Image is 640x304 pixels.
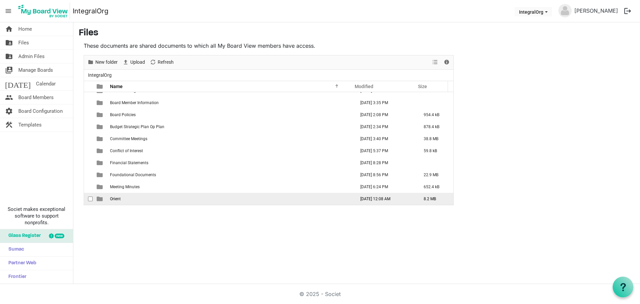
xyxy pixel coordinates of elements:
span: Name [110,84,123,89]
span: Financial Statements [110,161,148,165]
span: Board Meetings [110,88,138,93]
span: Meeting Minutes [110,185,140,189]
td: March 19, 2025 2:34 PM column header Modified [353,121,417,133]
td: checkbox [84,157,93,169]
span: Board Members [18,91,54,104]
span: Frontier [5,270,26,284]
td: 38.8 MB is template cell column header Size [417,133,453,145]
td: Committee Meetings is template cell column header Name [108,133,353,145]
span: Board Policies [110,112,136,117]
td: March 25, 2025 5:37 PM column header Modified [353,145,417,157]
div: New folder [85,55,120,69]
span: folder_shared [5,50,13,63]
td: Financial Statements is template cell column header Name [108,157,353,169]
td: Budget Strategic Plan Op Plan is template cell column header Name [108,121,353,133]
td: is template cell column header type [93,145,108,157]
td: checkbox [84,169,93,181]
td: checkbox [84,193,93,205]
td: 22.9 MB is template cell column header Size [417,169,453,181]
span: Home [18,22,32,36]
span: Societ makes exceptional software to support nonprofits. [3,206,70,226]
span: Board Configuration [18,104,63,118]
span: Partner Web [5,257,36,270]
td: Foundational Documents is template cell column header Name [108,169,353,181]
td: checkbox [84,133,93,145]
span: Conflict of Interest [110,148,143,153]
td: February 11, 2025 3:35 PM column header Modified [353,97,417,109]
td: is template cell column header type [93,97,108,109]
span: people [5,91,13,104]
td: is template cell column header type [93,193,108,205]
a: [PERSON_NAME] [572,4,621,17]
img: My Board View Logo [16,3,70,19]
td: Conflict of Interest is template cell column header Name [108,145,353,157]
span: settings [5,104,13,118]
span: Upload [130,58,146,66]
button: Details [442,58,451,66]
div: View [430,55,441,69]
span: Templates [18,118,42,131]
img: no-profile-picture.svg [558,4,572,17]
td: Board Member Information is template cell column header Name [108,97,353,109]
span: Refresh [157,58,174,66]
span: Files [18,36,29,49]
td: Board Policies is template cell column header Name [108,109,353,121]
td: checkbox [84,97,93,109]
td: is template cell column header type [93,133,108,145]
span: Manage Boards [18,63,53,77]
span: Calendar [36,77,56,90]
button: New folder [86,58,119,66]
td: is template cell column header Size [417,157,453,169]
span: menu [2,5,15,17]
td: 8.2 MB is template cell column header Size [417,193,453,205]
td: checkbox [84,121,93,133]
td: 954.4 kB is template cell column header Size [417,109,453,121]
span: Size [418,84,427,89]
td: Orient is template cell column header Name [108,193,353,205]
td: is template cell column header type [93,157,108,169]
span: Board Member Information [110,100,159,105]
span: home [5,22,13,36]
td: 878.4 kB is template cell column header Size [417,121,453,133]
p: These documents are shared documents to which all My Board View members have access. [84,42,454,50]
span: folder_shared [5,36,13,49]
span: construction [5,118,13,131]
button: Upload [121,58,146,66]
span: Sumac [5,243,24,256]
div: new [55,234,64,238]
button: logout [621,4,635,18]
span: Foundational Documents [110,173,156,177]
td: March 05, 2025 8:56 PM column header Modified [353,169,417,181]
span: Budget Strategic Plan Op Plan [110,124,164,129]
div: Refresh [147,55,176,69]
span: IntegralOrg [87,71,113,79]
td: is template cell column header type [93,169,108,181]
span: Orient [110,197,121,201]
div: Details [441,55,452,69]
td: checkbox [84,145,93,157]
td: Meeting Minutes is template cell column header Name [108,181,353,193]
td: is template cell column header Size [417,97,453,109]
a: © 2025 - Societ [299,291,341,297]
button: Refresh [149,58,175,66]
td: is template cell column header type [93,109,108,121]
td: March 18, 2025 6:24 PM column header Modified [353,181,417,193]
td: June 03, 2025 8:28 PM column header Modified [353,157,417,169]
td: checkbox [84,181,93,193]
td: September 05, 2025 3:40 PM column header Modified [353,133,417,145]
button: IntegralOrg dropdownbutton [515,7,552,16]
span: Modified [355,84,373,89]
h3: Files [79,28,635,39]
span: Admin Files [18,50,45,63]
a: My Board View Logo [16,3,73,19]
a: IntegralOrg [73,4,108,18]
td: March 19, 2025 2:08 PM column header Modified [353,109,417,121]
span: Glass Register [5,229,41,243]
div: Upload [120,55,147,69]
span: New folder [95,58,118,66]
button: View dropdownbutton [431,58,439,66]
td: is template cell column header type [93,121,108,133]
td: is template cell column header type [93,181,108,193]
td: checkbox [84,109,93,121]
span: Committee Meetings [110,136,147,141]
